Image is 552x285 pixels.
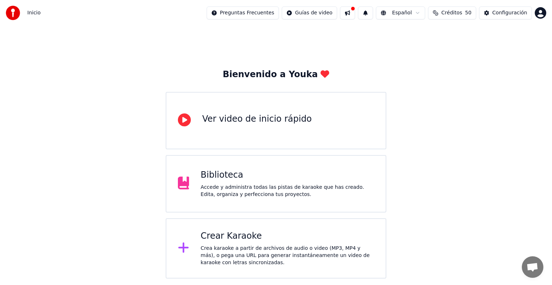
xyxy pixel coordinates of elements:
[202,113,312,125] div: Ver video de inicio rápido
[201,184,374,198] div: Accede y administra todas las pistas de karaoke que has creado. Edita, organiza y perfecciona tus...
[522,256,543,278] div: Chat abierto
[27,9,41,17] nav: breadcrumb
[201,230,374,242] div: Crear Karaoke
[282,6,337,19] button: Guías de video
[207,6,279,19] button: Preguntas Frecuentes
[201,169,374,181] div: Biblioteca
[27,9,41,17] span: Inicio
[441,9,462,17] span: Créditos
[465,9,471,17] span: 50
[428,6,476,19] button: Créditos50
[492,9,527,17] div: Configuración
[223,69,330,80] div: Bienvenido a Youka
[479,6,532,19] button: Configuración
[201,245,374,266] div: Crea karaoke a partir de archivos de audio o video (MP3, MP4 y más), o pega una URL para generar ...
[6,6,20,20] img: youka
